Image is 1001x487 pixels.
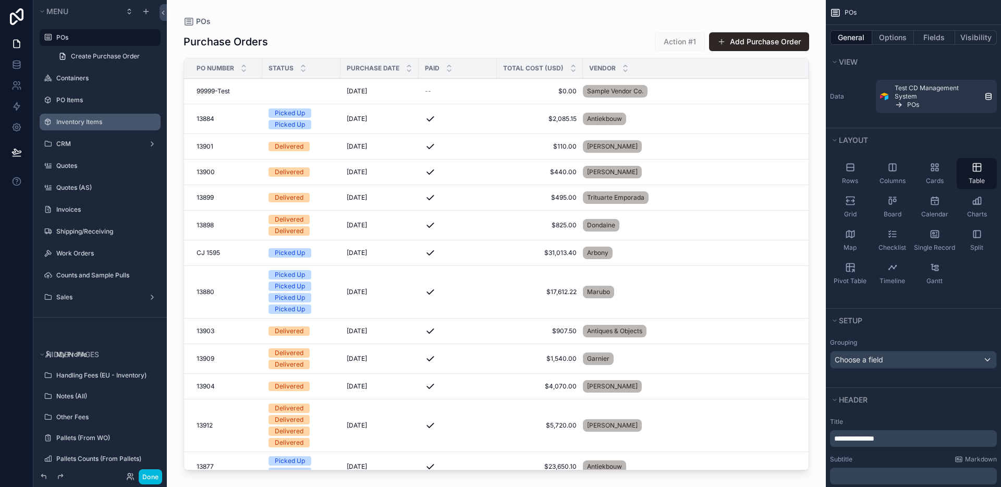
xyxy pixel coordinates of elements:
span: Columns [880,177,906,185]
button: Choose a field [830,351,997,369]
a: CRM [56,140,140,148]
button: Setup [830,313,991,328]
button: Split [957,225,997,256]
label: Data [830,92,872,101]
label: Shipping/Receiving [56,227,154,236]
button: Options [872,30,914,45]
button: Checklist [872,225,912,256]
label: Pallets (From WO) [56,434,154,442]
label: Notes (All) [56,392,154,400]
label: POs [56,33,154,42]
button: Table [957,158,997,189]
button: Menu [38,4,119,19]
div: scrollable content [830,468,997,484]
span: Timeline [880,277,905,285]
span: Cards [926,177,944,185]
button: Fields [914,30,956,45]
span: Calendar [921,210,948,218]
button: Charts [957,191,997,223]
button: Calendar [914,191,955,223]
button: Hidden pages [38,347,156,362]
button: Grid [830,191,870,223]
label: Invoices [56,205,154,214]
button: Cards [914,158,955,189]
button: Done [139,469,162,484]
label: Other Fees [56,413,154,421]
label: Title [830,418,997,426]
span: Charts [967,210,987,218]
label: Work Orders [56,249,154,258]
span: Total Cost (USD) [503,64,564,72]
label: PO Items [56,96,154,104]
button: Header [830,393,991,407]
button: Columns [872,158,912,189]
span: Rows [842,177,858,185]
span: Grid [844,210,857,218]
span: Status [268,64,294,72]
button: View [830,55,991,69]
label: Handling Fees (EU - Inventory) [56,371,154,380]
label: Quotes [56,162,154,170]
span: Test CD Management System [895,84,980,101]
span: Purchase Date [347,64,399,72]
label: Subtitle [830,455,852,464]
span: POs [907,101,919,109]
span: Layout [839,136,868,144]
span: Split [970,244,983,252]
span: Vendor [589,64,616,72]
span: Create Purchase Order [71,52,140,60]
a: Test CD Management SystemPOs [876,80,997,113]
span: Map [844,244,857,252]
span: POs [845,8,857,17]
label: My Profile [56,350,154,359]
span: Board [884,210,901,218]
span: Single Record [914,244,955,252]
button: Board [872,191,912,223]
button: Pivot Table [830,258,870,289]
label: Pallets Counts (From Pallets) [56,455,154,463]
button: Single Record [914,225,955,256]
span: Gantt [926,277,943,285]
label: Containers [56,74,154,82]
img: Airtable Logo [880,92,888,101]
span: Table [969,177,985,185]
span: Paid [425,64,440,72]
span: Pivot Table [834,277,866,285]
label: Quotes (AS) [56,184,154,192]
span: Setup [839,316,862,325]
button: Layout [830,133,991,148]
button: Timeline [872,258,912,289]
span: Markdown [965,455,997,464]
button: General [830,30,872,45]
span: Menu [46,7,68,16]
a: Markdown [955,455,997,464]
button: Visibility [955,30,997,45]
span: Choose a field [835,355,883,364]
label: Grouping [830,338,857,347]
label: Counts and Sample Pulls [56,271,154,279]
span: Checklist [878,244,906,252]
div: scrollable content [830,430,997,447]
span: PO Number [197,64,234,72]
label: Inventory Items [56,118,154,126]
span: Header [839,395,868,404]
button: Gantt [914,258,955,289]
label: Sales [56,293,140,301]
